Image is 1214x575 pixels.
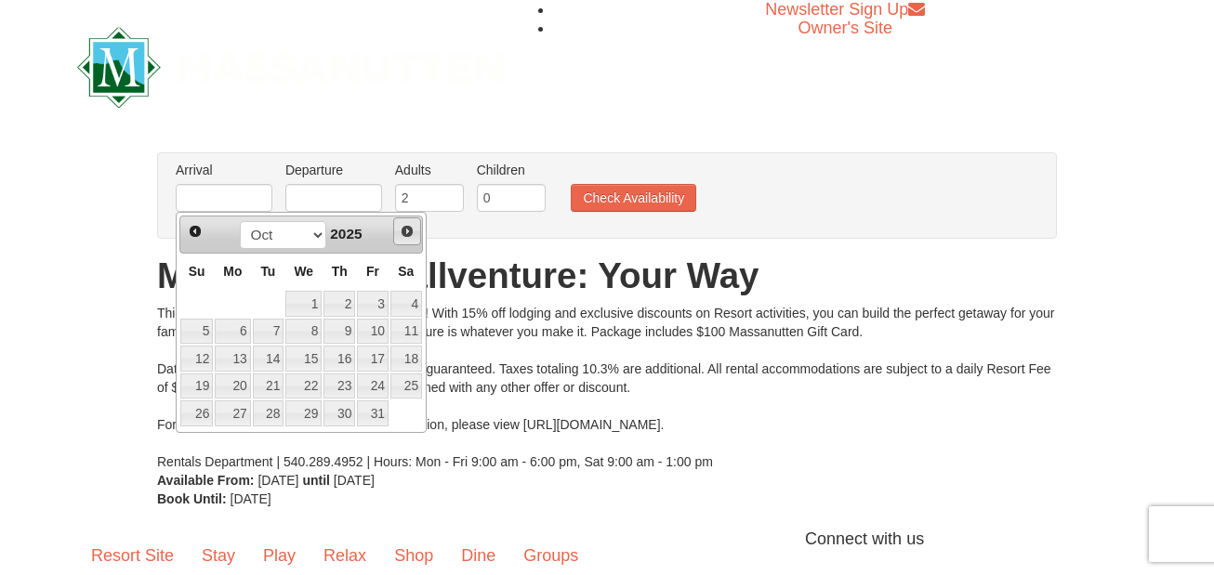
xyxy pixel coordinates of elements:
[285,373,322,399] a: 22
[252,372,285,400] td: available
[389,372,423,400] td: available
[398,264,414,279] span: Saturday
[323,399,356,427] td: available
[260,264,275,279] span: Tuesday
[179,399,214,427] td: available
[157,491,227,506] strong: Book Until:
[252,399,285,427] td: available
[157,473,255,488] strong: Available From:
[323,345,356,372] td: available
[390,373,422,399] a: 25
[180,400,213,426] a: 26
[285,161,382,179] label: Departure
[284,345,323,372] td: available
[215,346,250,372] a: 13
[180,373,213,399] a: 19
[400,224,415,239] span: Next
[284,399,323,427] td: available
[180,346,213,372] a: 12
[356,318,389,346] td: available
[252,345,285,372] td: available
[323,372,356,400] td: available
[389,290,423,318] td: available
[77,527,1137,552] p: Connect with us
[285,346,322,372] a: 15
[390,346,422,372] a: 18
[356,345,389,372] td: available
[180,319,213,345] a: 5
[214,372,251,400] td: available
[214,345,251,372] td: available
[223,264,242,279] span: Monday
[323,291,355,317] a: 2
[390,291,422,317] a: 4
[285,291,322,317] a: 1
[323,290,356,318] td: available
[188,224,203,239] span: Prev
[357,319,389,345] a: 10
[332,264,348,279] span: Thursday
[302,473,330,488] strong: until
[214,399,251,427] td: available
[179,345,214,372] td: available
[334,473,375,488] span: [DATE]
[253,346,284,372] a: 14
[571,184,696,212] button: Check Availability
[284,318,323,346] td: available
[257,473,298,488] span: [DATE]
[214,318,251,346] td: available
[389,345,423,372] td: available
[253,319,284,345] a: 7
[477,161,546,179] label: Children
[357,400,389,426] a: 31
[176,161,272,179] label: Arrival
[189,264,205,279] span: Sunday
[294,264,313,279] span: Wednesday
[357,346,389,372] a: 17
[215,373,250,399] a: 20
[323,318,356,346] td: available
[330,226,362,242] span: 2025
[252,318,285,346] td: available
[253,400,284,426] a: 28
[253,373,284,399] a: 21
[356,399,389,427] td: available
[389,318,423,346] td: available
[157,257,1057,294] h1: Massanutten Fallventure: Your Way
[390,319,422,345] a: 11
[179,318,214,346] td: available
[323,373,355,399] a: 23
[77,27,503,108] img: Massanutten Resort Logo
[356,372,389,400] td: available
[157,304,1057,471] div: This fall, adventure is all yours at Massanutten! With 15% off lodging and exclusive discounts on...
[77,43,503,86] a: Massanutten Resort
[323,319,355,345] a: 9
[393,217,421,245] a: Next
[179,372,214,400] td: available
[357,373,389,399] a: 24
[357,291,389,317] a: 3
[323,346,355,372] a: 16
[285,400,322,426] a: 29
[395,161,464,179] label: Adults
[215,319,250,345] a: 6
[231,491,271,506] span: [DATE]
[182,218,208,244] a: Prev
[215,400,250,426] a: 27
[798,19,892,37] a: Owner's Site
[366,264,379,279] span: Friday
[356,290,389,318] td: available
[323,400,355,426] a: 30
[285,319,322,345] a: 8
[284,372,323,400] td: available
[284,290,323,318] td: available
